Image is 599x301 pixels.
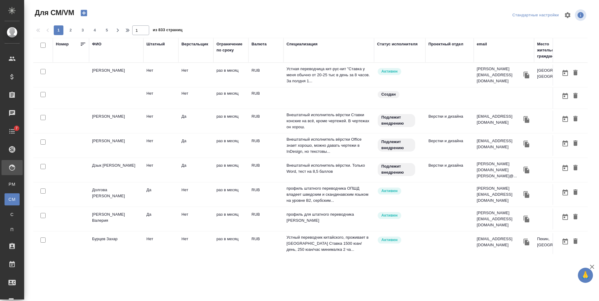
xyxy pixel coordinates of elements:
[5,208,20,221] a: С
[377,41,418,47] div: Статус исполнителя
[216,41,245,53] div: Ограничение по сроку
[381,237,398,243] p: Активен
[178,184,213,205] td: Нет
[522,70,531,80] button: Скопировать
[477,210,522,228] p: [PERSON_NAME][EMAIL_ADDRESS][DOMAIN_NAME]
[89,233,143,254] td: Бурцев Захар
[143,208,178,230] td: Да
[5,224,20,236] a: П
[575,9,588,21] span: Посмотреть информацию
[248,208,283,230] td: RUB
[425,159,474,181] td: Верстки и дизайна
[511,11,560,20] div: split button
[477,161,522,179] p: [PERSON_NAME][DOMAIN_NAME][PERSON_NAME]@...
[5,193,20,205] a: CM
[381,91,396,97] p: Создан
[213,159,248,181] td: раз в месяц
[477,66,522,84] p: [PERSON_NAME][EMAIL_ADDRESS][DOMAIN_NAME]
[251,41,267,47] div: Валюта
[381,212,398,218] p: Активен
[178,64,213,86] td: Нет
[522,139,531,149] button: Скопировать
[534,233,588,254] td: Пекин, [GEOGRAPHIC_DATA]
[143,233,178,254] td: Нет
[560,236,570,247] button: Открыть календарь загрузки
[178,159,213,181] td: Да
[178,233,213,254] td: Нет
[560,138,570,149] button: Открыть календарь загрузки
[477,185,522,204] p: [PERSON_NAME][EMAIL_ADDRESS][DOMAIN_NAME]
[248,233,283,254] td: RUB
[8,181,17,187] span: PM
[8,227,17,233] span: П
[570,138,581,149] button: Удалить
[181,41,208,47] div: Верстальщик
[560,90,570,102] button: Открыть календарь загрузки
[522,237,531,247] button: Скопировать
[77,8,91,18] button: Создать
[287,41,318,47] div: Специализация
[213,87,248,109] td: раз в месяц
[381,139,412,151] p: Подлежит внедрению
[248,110,283,132] td: RUB
[90,27,100,33] span: 4
[66,25,75,35] button: 2
[143,184,178,205] td: Да
[570,162,581,174] button: Удалить
[425,110,474,132] td: Верстки и дизайна
[570,187,581,198] button: Удалить
[287,234,371,253] p: Устный переводчик китайского, проживает в [GEOGRAPHIC_DATA] Ставка 1500 юан/день, 250 юан/час мин...
[377,187,422,195] div: Рядовой исполнитель: назначай с учетом рейтинга
[213,208,248,230] td: раз в месяц
[78,27,88,33] span: 3
[287,66,371,84] p: Устная переводчица кит-рус-кит "Ставка у меня обычно от 20-25 тыс в день за 8 часов. За полдня 1...
[143,64,178,86] td: Нет
[248,135,283,156] td: RUB
[477,113,522,126] p: [EMAIL_ADDRESS][DOMAIN_NAME]
[143,110,178,132] td: Нет
[570,236,581,247] button: Удалить
[534,64,588,86] td: [GEOGRAPHIC_DATA], [GEOGRAPHIC_DATA]
[287,162,371,175] p: Внештатный исполнитель вёрстки. Только Word, тест на 8,5 баллов
[89,159,143,181] td: Дзык [PERSON_NAME]
[570,67,581,79] button: Удалить
[560,162,570,174] button: Открыть календарь загрузки
[89,110,143,132] td: [PERSON_NAME]
[143,135,178,156] td: Нет
[78,25,88,35] button: 3
[213,110,248,132] td: раз в месяц
[146,41,165,47] div: Штатный
[560,113,570,125] button: Открыть календарь загрузки
[560,187,570,198] button: Открыть календарь загрузки
[560,8,575,22] span: Настроить таблицу
[5,178,20,190] a: PM
[560,211,570,223] button: Открыть календарь загрузки
[102,27,112,33] span: 5
[522,165,531,175] button: Скопировать
[377,67,422,76] div: Рядовой исполнитель: назначай с учетом рейтинга
[89,184,143,205] td: Долгова [PERSON_NAME]
[89,208,143,230] td: [PERSON_NAME] Валерия
[178,110,213,132] td: Да
[477,138,522,150] p: [EMAIL_ADDRESS][DOMAIN_NAME]
[377,138,422,152] div: Свежая кровь: на первые 3 заказа по тематике ставь редактора и фиксируй оценки
[287,112,371,130] p: Внештатный исполнитель вёрстки Ставки конские на всё, кроме чертежей. В чертежах он хорош.
[570,113,581,125] button: Удалить
[12,125,21,131] span: 7
[213,233,248,254] td: раз в месяц
[377,211,422,220] div: Рядовой исполнитель: назначай с учетом рейтинга
[381,114,412,126] p: Подлежит внедрению
[92,41,101,47] div: ФИО
[381,68,398,74] p: Активен
[213,184,248,205] td: раз в месяц
[143,159,178,181] td: Нет
[248,64,283,86] td: RUB
[570,90,581,102] button: Удалить
[66,27,75,33] span: 2
[8,196,17,202] span: CM
[153,26,182,35] span: из 833 страниц
[522,214,531,224] button: Скопировать
[477,236,522,248] p: [EMAIL_ADDRESS][DOMAIN_NAME]
[178,87,213,109] td: Нет
[578,268,593,283] button: 🙏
